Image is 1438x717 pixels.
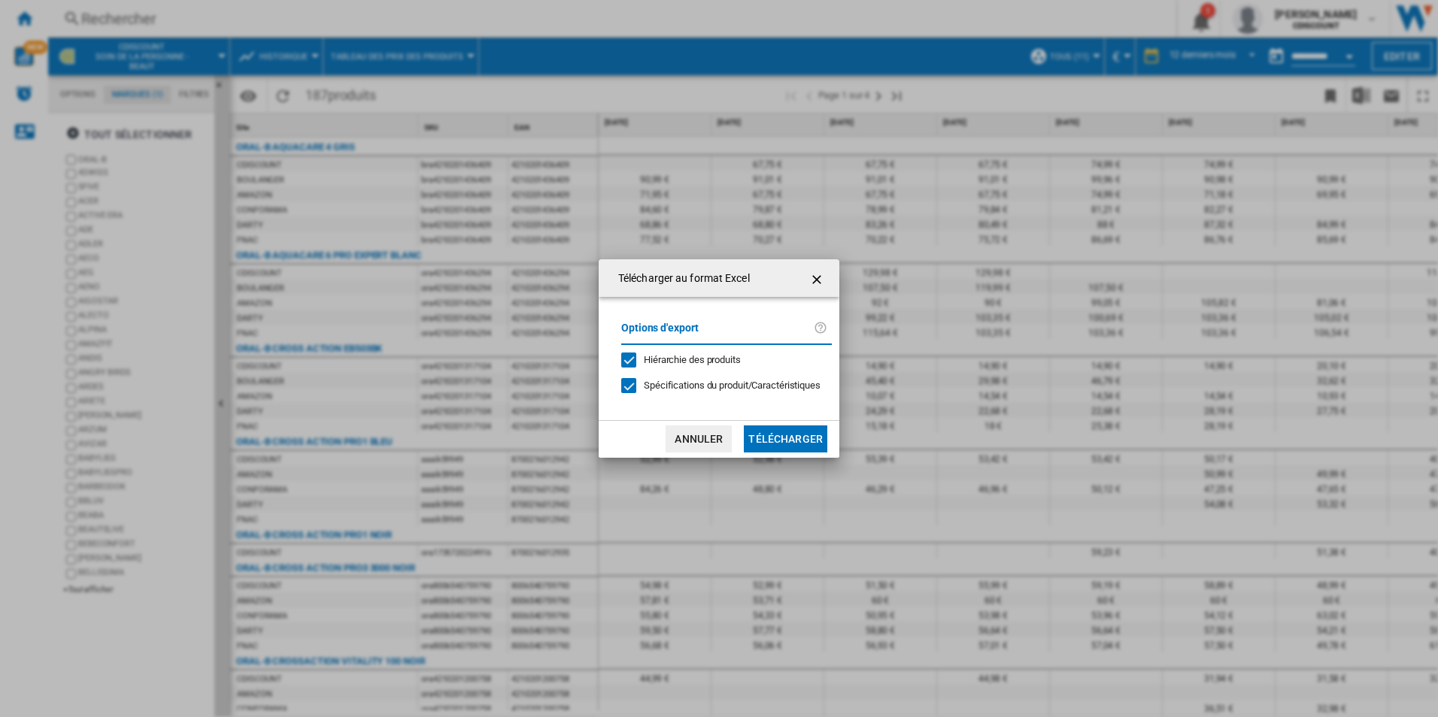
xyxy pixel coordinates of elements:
button: Télécharger [744,425,827,452]
button: Annuler [666,425,732,452]
div: S'applique uniquement à la vision catégorie [644,379,821,392]
button: getI18NText('BUTTONS.CLOSE_DIALOG') [803,263,833,293]
md-checkbox: Hiérarchie des produits [621,352,820,367]
h4: Télécharger au format Excel [611,271,750,286]
label: Options d'export [621,319,814,347]
span: Hiérarchie des produits [644,354,741,365]
ng-md-icon: getI18NText('BUTTONS.CLOSE_DIALOG') [809,271,827,289]
span: Spécifications du produit/Caractéristiques [644,380,821,391]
